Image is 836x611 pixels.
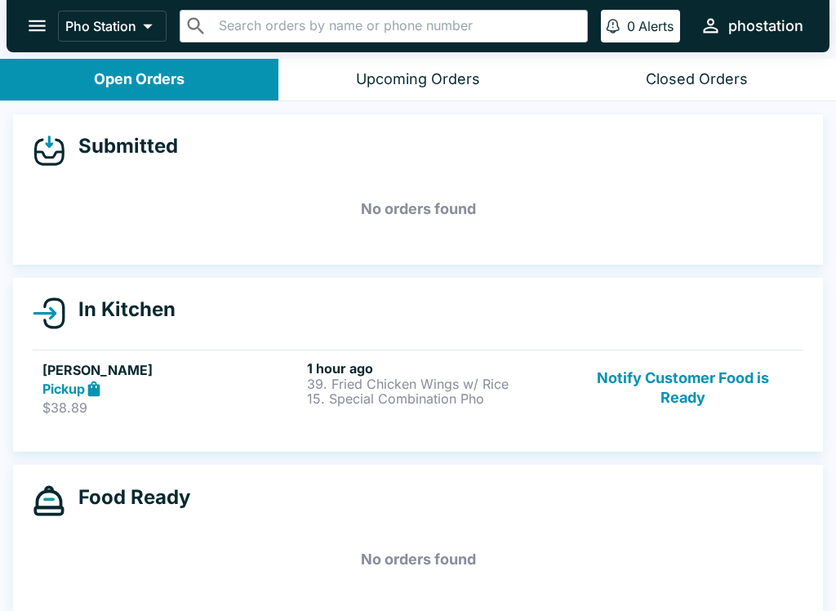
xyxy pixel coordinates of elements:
[646,70,748,89] div: Closed Orders
[65,297,176,322] h4: In Kitchen
[728,16,803,36] div: phostation
[65,485,190,510] h4: Food Ready
[307,360,565,377] h6: 1 hour ago
[65,134,178,158] h4: Submitted
[94,70,185,89] div: Open Orders
[33,180,803,239] h5: No orders found
[16,5,58,47] button: open drawer
[638,18,674,34] p: Alerts
[58,11,167,42] button: Pho Station
[33,350,803,426] a: [PERSON_NAME]Pickup$38.891 hour ago39. Fried Chicken Wings w/ Rice15. Special Combination PhoNoti...
[307,377,565,391] p: 39. Fried Chicken Wings w/ Rice
[693,8,810,43] button: phostation
[214,15,580,38] input: Search orders by name or phone number
[65,18,136,34] p: Pho Station
[627,18,635,34] p: 0
[356,70,480,89] div: Upcoming Orders
[572,360,794,417] button: Notify Customer Food is Ready
[307,391,565,406] p: 15. Special Combination Pho
[33,530,803,589] h5: No orders found
[42,360,300,380] h5: [PERSON_NAME]
[42,399,300,416] p: $38.89
[42,381,85,397] strong: Pickup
